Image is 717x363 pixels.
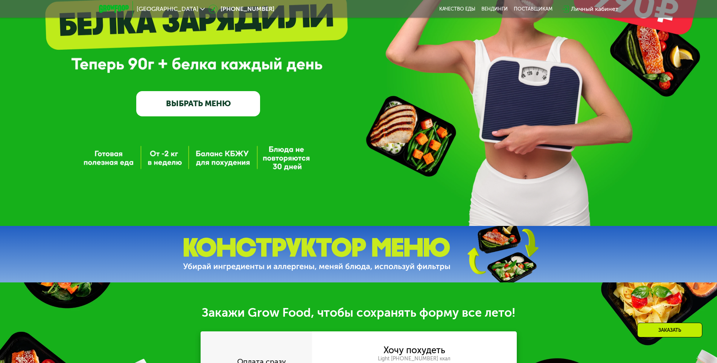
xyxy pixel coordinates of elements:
[384,346,445,354] div: Хочу похудеть
[136,91,260,116] a: ВЫБРАТЬ МЕНЮ
[439,6,475,12] a: Качество еды
[637,323,702,337] div: Заказать
[514,6,553,12] div: поставщикам
[571,5,618,14] div: Личный кабинет
[312,355,517,362] div: Light [PHONE_NUMBER] ккал
[209,5,274,14] a: [PHONE_NUMBER]
[481,6,508,12] a: Вендинги
[137,6,198,12] span: [GEOGRAPHIC_DATA]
